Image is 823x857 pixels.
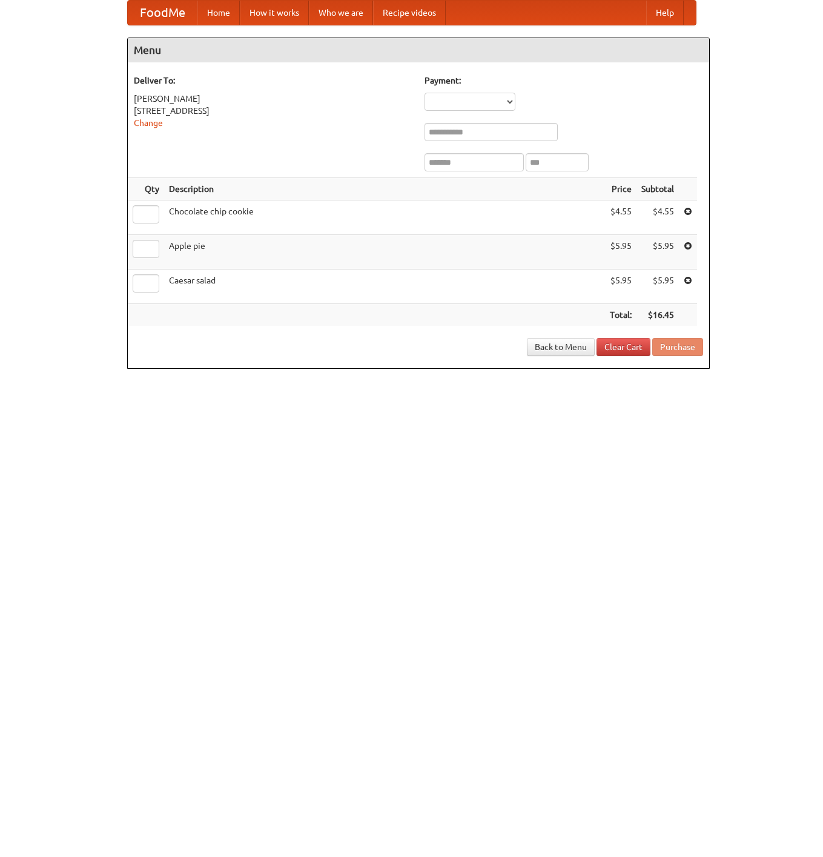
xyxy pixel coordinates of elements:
[240,1,309,25] a: How it works
[134,105,412,117] div: [STREET_ADDRESS]
[134,118,163,128] a: Change
[309,1,373,25] a: Who we are
[373,1,446,25] a: Recipe videos
[636,200,679,235] td: $4.55
[164,235,605,270] td: Apple pie
[164,178,605,200] th: Description
[605,200,636,235] td: $4.55
[425,74,703,87] h5: Payment:
[134,93,412,105] div: [PERSON_NAME]
[164,270,605,304] td: Caesar salad
[646,1,684,25] a: Help
[652,338,703,356] button: Purchase
[636,270,679,304] td: $5.95
[605,178,636,200] th: Price
[636,235,679,270] td: $5.95
[197,1,240,25] a: Home
[605,270,636,304] td: $5.95
[605,235,636,270] td: $5.95
[164,200,605,235] td: Chocolate chip cookie
[128,38,709,62] h4: Menu
[128,178,164,200] th: Qty
[636,304,679,326] th: $16.45
[597,338,650,356] a: Clear Cart
[128,1,197,25] a: FoodMe
[527,338,595,356] a: Back to Menu
[636,178,679,200] th: Subtotal
[605,304,636,326] th: Total:
[134,74,412,87] h5: Deliver To:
